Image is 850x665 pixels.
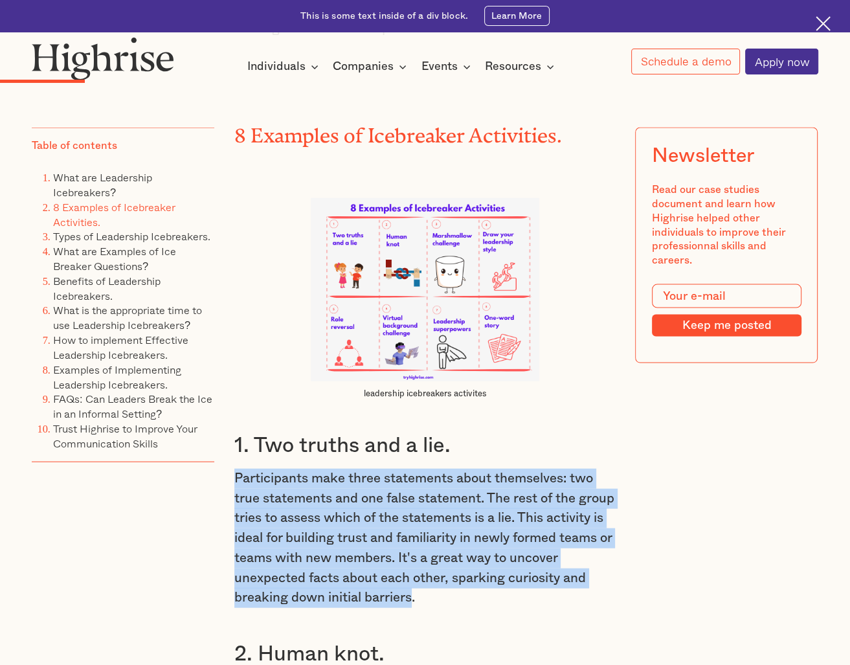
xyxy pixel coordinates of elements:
[484,6,550,27] a: Learn More
[485,59,541,74] div: Resources
[421,59,475,74] div: Events
[234,469,616,608] p: Participants make three statements about themselves: two true statements and one false statement....
[652,284,801,308] input: Your e-mail
[311,198,540,381] img: leadership icebreakers activites
[53,390,212,422] a: FAQs: Can Leaders Break the Ice in an Informal Setting?
[234,433,616,459] h3: 1. Two truths and a lie.
[485,59,558,74] div: Resources
[32,37,174,80] img: Highrise logo
[234,120,616,142] h2: 8 Examples of Icebreaker Activities.
[53,273,161,304] a: Benefits of Leadership Icebreakers.
[53,361,181,392] a: Examples of Implementing Leadership Icebreakers.
[652,315,801,337] input: Keep me posted
[53,169,152,200] a: What are Leadership Icebreakers?
[816,16,831,31] img: Cross icon
[333,59,394,74] div: Companies
[652,183,801,268] div: Read our case studies document and learn how Highrise helped other individuals to improve their p...
[32,139,117,153] div: Table of contents
[53,420,197,451] a: Trust Highrise to Improve Your Communication Skills
[53,228,210,244] a: Types of Leadership Icebreakers.
[745,49,818,74] a: Apply now
[631,49,740,74] a: Schedule a demo
[53,302,202,333] a: What is the appropriate time to use Leadership Icebreakers?
[652,284,801,337] form: Modal Form
[421,59,458,74] div: Events
[652,144,754,168] div: Newsletter
[300,10,468,23] div: This is some text inside of a div block.
[53,332,188,363] a: How to implement Effective Leadership Icebreakers.
[311,389,540,400] figcaption: leadership icebreakers activites
[333,59,410,74] div: Companies
[247,59,306,74] div: Individuals
[247,59,322,74] div: Individuals
[53,198,175,229] a: 8 Examples of Icebreaker Activities.
[53,243,176,274] a: What are Examples of Ice Breaker Questions?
